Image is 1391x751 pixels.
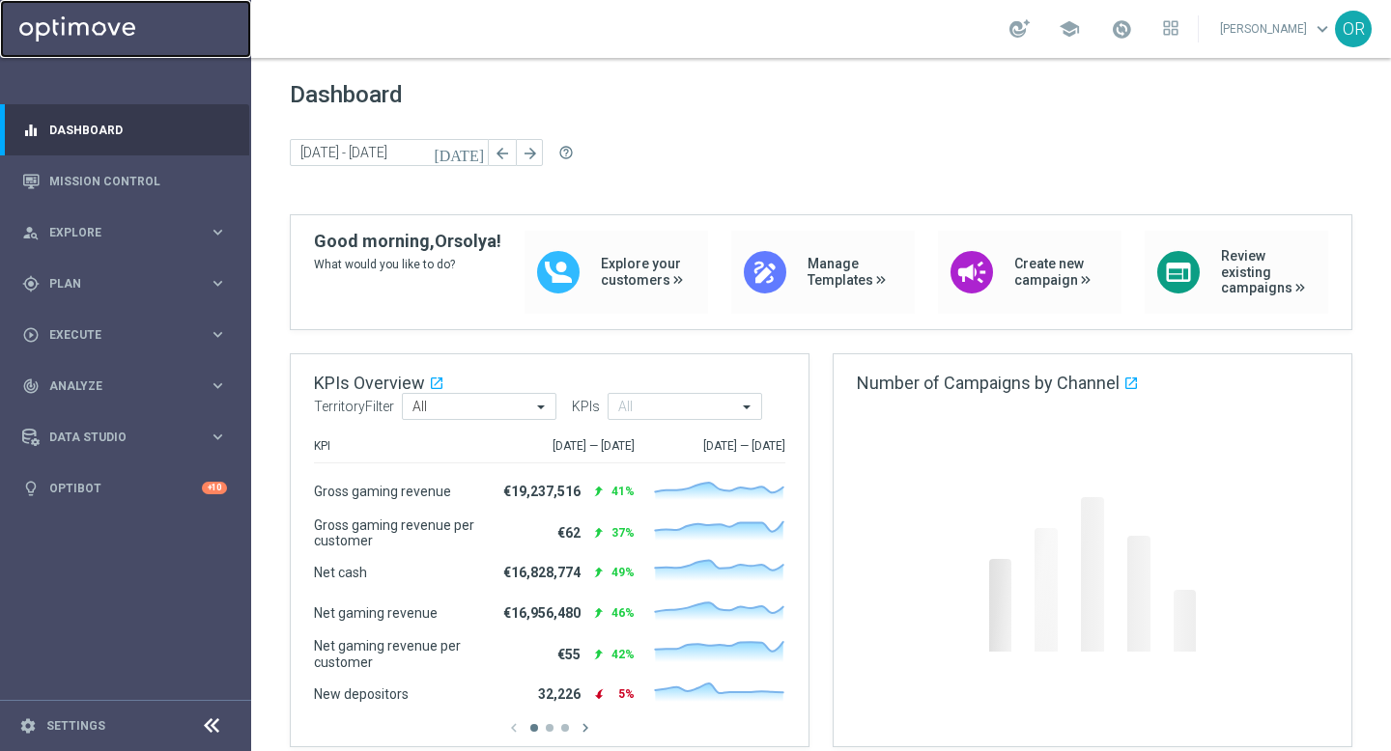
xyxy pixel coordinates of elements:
[19,717,37,735] i: settings
[1312,18,1333,40] span: keyboard_arrow_down
[22,224,40,241] i: person_search
[21,378,228,394] button: track_changes Analyze keyboard_arrow_right
[202,482,227,494] div: +10
[22,122,40,139] i: equalizer
[21,327,228,343] button: play_circle_outline Execute keyboard_arrow_right
[21,481,228,496] button: lightbulb Optibot +10
[22,326,40,344] i: play_circle_outline
[49,431,209,443] span: Data Studio
[1059,18,1080,40] span: school
[22,104,227,155] div: Dashboard
[22,326,209,344] div: Execute
[21,225,228,240] button: person_search Explore keyboard_arrow_right
[22,429,209,446] div: Data Studio
[49,329,209,341] span: Execute
[22,377,209,395] div: Analyze
[22,275,209,292] div: Plan
[22,275,40,292] i: gps_fixed
[22,224,209,241] div: Explore
[209,274,227,292] i: keyboard_arrow_right
[22,377,40,395] i: track_changes
[22,462,227,514] div: Optibot
[21,276,228,292] button: gps_fixed Plan keyboard_arrow_right
[22,480,40,497] i: lightbulb
[49,462,202,514] a: Optibot
[22,155,227,207] div: Mission Control
[209,376,227,395] i: keyboard_arrow_right
[209,223,227,241] i: keyboard_arrow_right
[49,278,209,290] span: Plan
[49,380,209,392] span: Analyze
[46,720,105,732] a: Settings
[49,104,227,155] a: Dashboard
[49,227,209,238] span: Explore
[21,430,228,445] button: Data Studio keyboard_arrow_right
[21,123,228,138] button: equalizer Dashboard
[209,325,227,344] i: keyboard_arrow_right
[1218,14,1335,43] a: [PERSON_NAME]keyboard_arrow_down
[1335,11,1372,47] div: OR
[209,428,227,446] i: keyboard_arrow_right
[21,174,228,189] button: Mission Control
[49,155,227,207] a: Mission Control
